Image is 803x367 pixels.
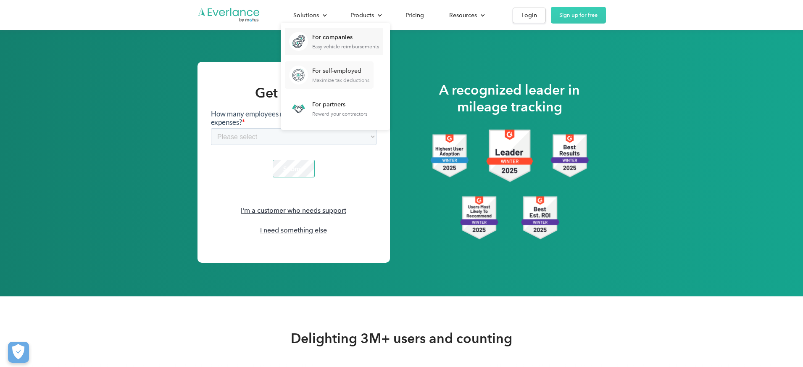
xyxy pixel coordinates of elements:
[255,84,332,101] h2: Get in touch
[312,67,369,75] div: For self-employed
[312,33,379,42] div: For companies
[551,7,606,24] a: Sign up for free
[293,10,319,21] div: Solutions
[312,100,367,109] div: For partners
[397,8,432,23] a: Pricing
[449,10,477,21] div: Resources
[281,23,390,130] nav: Solutions
[312,111,367,117] div: Reward your contractors
[521,10,537,21] div: Login
[285,28,383,55] a: For companiesEasy vehicle reimbursements
[342,8,389,23] div: Products
[260,226,327,234] a: I need something else
[211,110,376,192] iframe: Form 0
[350,10,374,21] div: Products
[285,95,371,122] a: For partnersReward your contractors
[513,8,546,23] a: Login
[441,8,492,23] div: Resources
[285,61,374,89] a: For self-employedMaximize tax deductions
[291,330,512,347] h2: Delighting 3M+ users and counting
[312,77,369,83] div: Maximize tax deductions
[8,342,29,363] button: Cookies Settings
[197,7,261,23] a: Go to homepage
[312,44,379,50] div: Easy vehicle reimbursements
[285,8,334,23] div: Solutions
[430,82,589,115] h2: A recognized leader in mileage tracking
[405,10,424,21] div: Pricing
[241,206,346,214] a: I'm a customer who needs support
